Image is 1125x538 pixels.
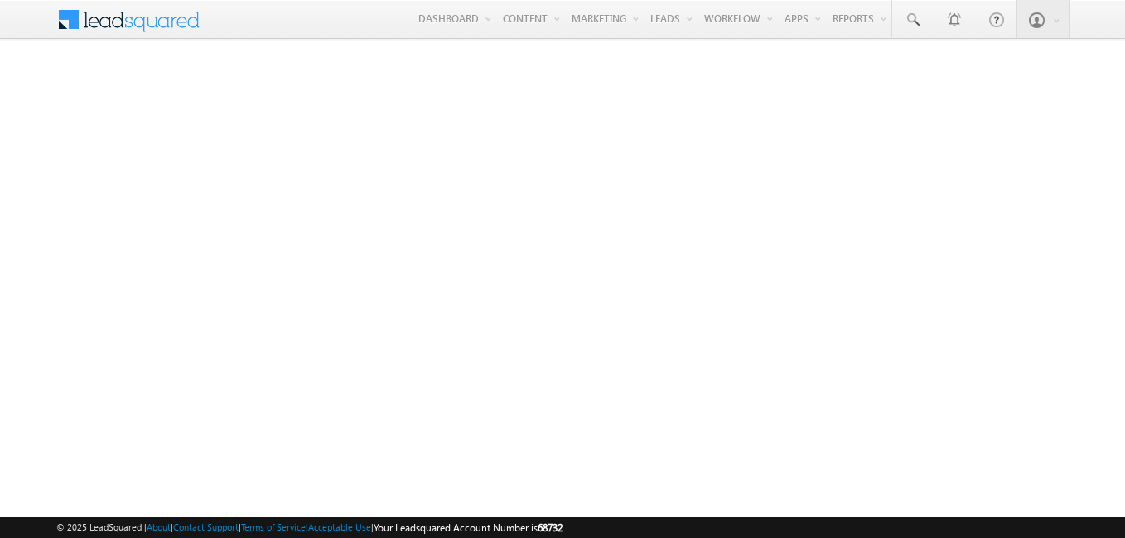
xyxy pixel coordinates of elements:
a: About [147,521,171,532]
span: © 2025 LeadSquared | | | | | [56,520,562,536]
a: Contact Support [173,521,239,532]
span: 68732 [538,521,562,534]
a: Acceptable Use [308,521,371,532]
span: Your Leadsquared Account Number is [374,521,562,534]
a: Terms of Service [241,521,306,532]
